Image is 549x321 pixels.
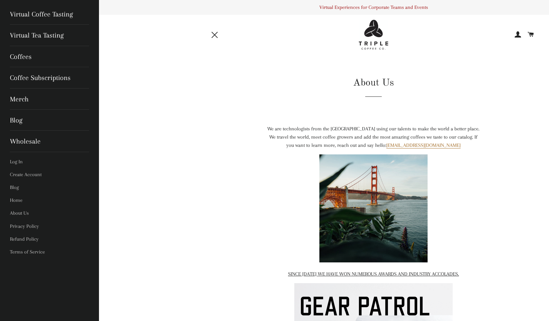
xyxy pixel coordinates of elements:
a: Virtual Tea Tasting [5,25,94,46]
a: Log In [5,155,94,168]
a: Create Account [5,168,94,181]
a: [EMAIL_ADDRESS][DOMAIN_NAME] [386,142,461,148]
a: About Us [5,207,94,220]
a: Privacy Policy [5,220,94,233]
a: Merch [5,89,94,110]
a: Wholesale [5,131,94,152]
a: Blog [5,181,94,194]
a: Refund Policy [5,233,94,246]
a: Coffee Subscriptions [5,67,94,88]
a: Coffees [5,46,94,67]
h1: About Us [238,76,509,90]
a: Blog [5,110,94,131]
div: We are technologists from the [GEOGRAPHIC_DATA] using our talents to make the world a better plac... [266,125,481,149]
span: SINCE [DATE] WE HAVE WON NUMEROUS AWARDS AND INDUSTRY ACCOLADES. [288,271,459,277]
a: Terms of Service [5,246,94,258]
a: Home [5,194,94,207]
img: Triple Coffee Co - Logo [359,20,388,50]
a: Virtual Coffee Tasting [5,4,94,25]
